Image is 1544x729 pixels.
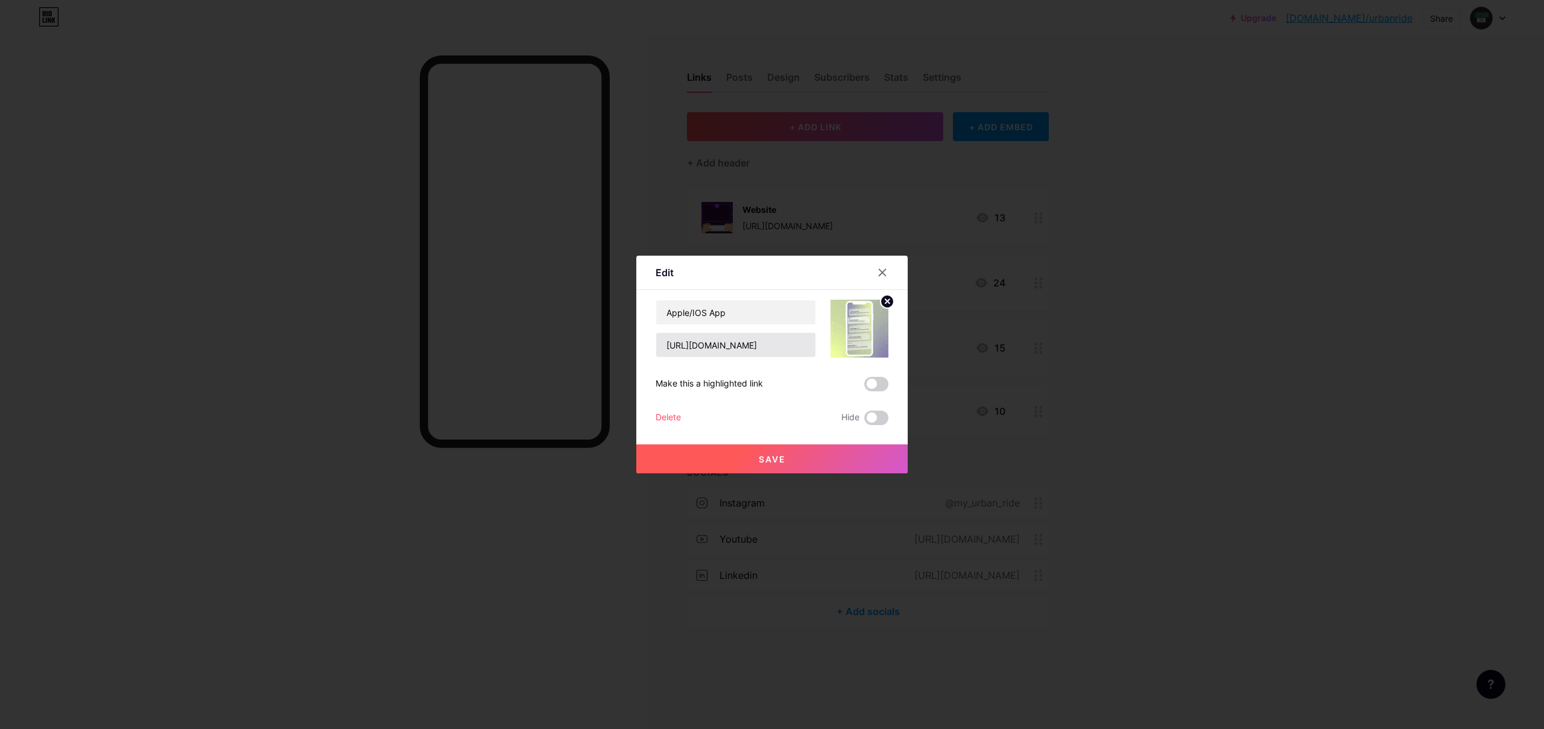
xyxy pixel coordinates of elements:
span: Hide [841,411,859,425]
img: link_thumbnail [831,300,888,358]
button: Save [636,444,908,473]
div: Make this a highlighted link [656,377,763,391]
div: Edit [656,265,674,280]
input: Title [656,300,815,324]
div: Delete [656,411,681,425]
span: Save [759,454,786,464]
input: URL [656,333,815,357]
